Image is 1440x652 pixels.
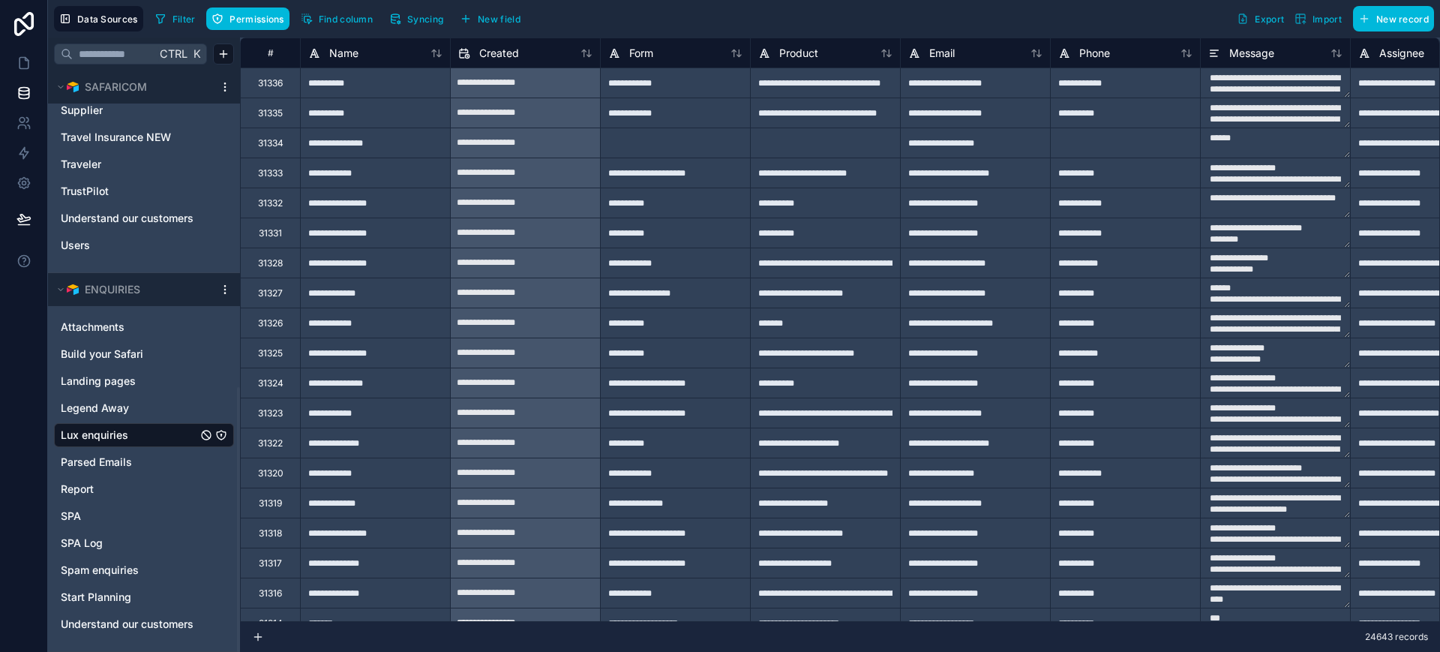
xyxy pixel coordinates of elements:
div: Spam enquiries [54,558,234,582]
span: Build your Safari [61,347,143,362]
div: 31325 [258,347,283,359]
button: New record [1353,6,1434,32]
span: SAFARICOM [85,80,147,95]
a: Parsed Emails [61,455,197,470]
div: Build your Safari [54,342,234,366]
div: 31318 [259,527,282,539]
img: Airtable Logo [67,81,79,93]
div: Parsed Emails [54,450,234,474]
span: Legend Away [61,401,129,416]
a: Permissions [206,8,295,30]
div: 31320 [258,467,283,479]
span: Filter [172,14,196,25]
a: New record [1347,6,1434,32]
span: Attachments [61,320,124,335]
span: Start Planning [61,590,131,605]
a: Spam enquiries [61,563,197,578]
div: 31316 [259,587,282,599]
a: Report [61,482,197,497]
div: Supplier [54,98,234,122]
a: Legend Away [61,401,197,416]
span: Users [61,238,90,253]
a: Supplier [61,103,197,118]
span: Product [779,46,818,61]
div: 31327 [258,287,283,299]
span: Permissions [229,14,283,25]
div: 31324 [258,377,283,389]
button: New field [454,8,526,30]
button: Filter [149,8,201,30]
span: Supplier [61,103,103,118]
a: SPA Log [61,536,197,551]
button: Data Sources [54,6,143,32]
div: 31323 [258,407,283,419]
span: Assignee [1379,46,1424,61]
a: TrustPilot [61,184,197,199]
span: Import [1312,14,1342,25]
span: Name [329,46,358,61]
a: Landing pages [61,374,197,389]
span: Understand our customers [61,211,193,226]
span: Syncing [407,14,443,25]
button: Export [1231,6,1289,32]
div: 31326 [258,317,283,329]
div: 31336 [258,77,283,89]
span: Lux enquiries [61,428,128,443]
a: Understand our customers [61,617,197,632]
div: Report [54,477,234,501]
div: 31335 [258,107,283,119]
a: Lux enquiries [61,428,197,443]
span: Data Sources [77,14,138,25]
div: 31332 [258,197,283,209]
span: Parsed Emails [61,455,132,470]
a: Syncing [384,8,454,30]
a: Build your Safari [61,347,197,362]
div: 31317 [259,557,282,569]
span: Form [629,46,653,61]
span: Message [1229,46,1274,61]
div: 31314 [259,617,283,629]
div: 31333 [258,167,283,179]
div: Landing pages [54,369,234,393]
button: Airtable LogoSAFARICOM [54,77,213,98]
span: Ctrl [158,44,189,63]
a: Start Planning [61,590,197,605]
span: Created [479,46,519,61]
span: Understand our customers [61,617,193,632]
div: Legend Away [54,396,234,420]
span: Landing pages [61,374,136,389]
div: Traveler [54,152,234,176]
div: 31334 [258,137,283,149]
div: 31319 [259,497,282,509]
div: Attachments [54,315,234,339]
span: Travel Insurance NEW [61,130,171,145]
div: Understand our customers [54,206,234,230]
span: SPA Log [61,536,103,551]
button: Syncing [384,8,448,30]
div: Travel Insurance NEW [54,125,234,149]
span: Phone [1079,46,1110,61]
div: 31331 [259,227,282,239]
a: Users [61,238,197,253]
a: Understand our customers [61,211,197,226]
a: Traveler [61,157,197,172]
span: SPA [61,509,81,524]
div: 31322 [258,437,283,449]
div: 31328 [258,257,283,269]
span: Find column [319,14,373,25]
span: New field [478,14,520,25]
span: ENQUIRIES [85,282,140,297]
div: Understand our customers [54,612,234,636]
a: Travel Insurance NEW [61,130,197,145]
button: Airtable LogoENQUIRIES [54,279,213,300]
button: Import [1289,6,1347,32]
span: Report [61,482,94,497]
button: Find column [295,8,378,30]
div: # [252,47,289,59]
span: New record [1376,14,1429,25]
a: SPA [61,509,197,524]
span: Export [1255,14,1284,25]
button: Permissions [206,8,289,30]
span: Spam enquiries [61,563,139,578]
span: K [191,49,202,59]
